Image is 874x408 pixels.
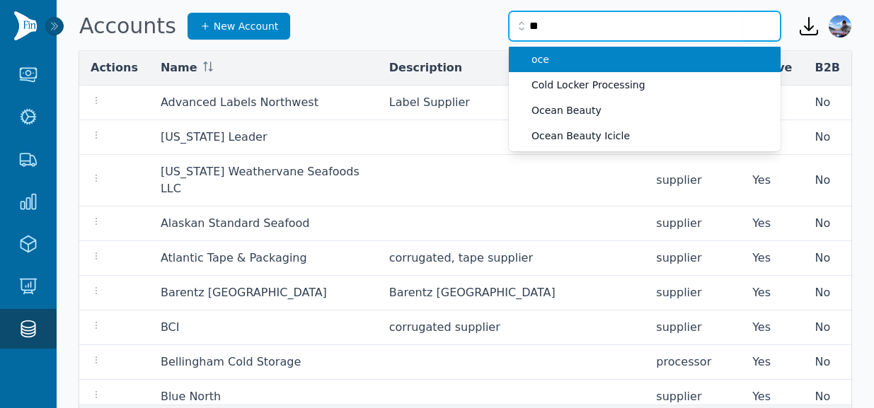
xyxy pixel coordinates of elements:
[378,241,645,276] td: corrugated, tape supplier
[829,15,851,37] img: Garrett McMullen
[741,345,803,380] td: Yes
[803,86,851,120] td: No
[741,310,803,345] td: Yes
[741,276,803,310] td: Yes
[803,120,851,155] td: No
[803,241,851,276] td: No
[803,276,851,310] td: No
[161,390,221,403] a: Blue North
[645,276,741,310] td: supplier
[161,286,327,299] a: Barentz [GEOGRAPHIC_DATA]
[531,129,769,143] span: Ocean Beauty Icicle
[645,345,741,380] td: processor
[741,206,803,241] td: Yes
[378,86,645,120] td: Label Supplier
[161,59,197,76] span: Name
[645,310,741,345] td: supplier
[161,130,268,144] a: [US_STATE] Leader
[803,345,851,380] td: No
[741,241,803,276] td: Yes
[378,276,645,310] td: Barentz [GEOGRAPHIC_DATA]
[741,155,803,206] td: Yes
[389,59,462,76] span: Description
[161,355,301,368] a: Bellingham Cold Storage
[645,241,741,276] td: supplier
[161,95,318,109] a: Advanced Labels Northwest
[645,206,741,241] td: supplier
[161,216,310,230] a: Alaskan Standard Seafood
[531,78,769,92] span: Cold Locker Processing
[531,52,755,66] span: oce
[803,206,851,241] td: No
[815,59,840,76] span: B2B
[378,310,645,345] td: corrugated supplier
[161,320,180,334] a: BCI
[14,11,37,40] img: Finventory
[91,59,138,76] span: Actions
[803,310,851,345] td: No
[79,13,176,39] h1: Accounts
[531,103,769,117] span: Ocean Beauty
[214,19,279,33] span: New Account
[188,13,291,40] a: New Account
[803,155,851,206] td: No
[161,165,360,195] a: [US_STATE] Weathervane Seafoods LLC
[645,155,741,206] td: supplier
[161,251,307,264] a: Atlantic Tape & Packaging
